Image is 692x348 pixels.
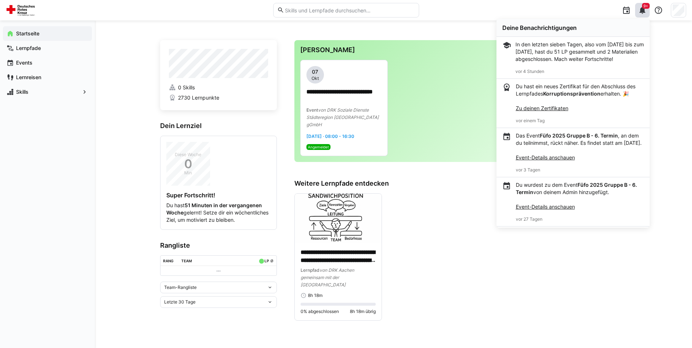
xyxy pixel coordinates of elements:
[516,167,540,173] span: vor 3 Tagen
[284,7,415,13] input: Skills und Lernpfade durchsuchen…
[160,122,277,130] h3: Dein Lernziel
[312,68,318,76] span: 07
[178,94,219,101] span: 2730 Lernpunkte
[166,192,271,199] h4: Super Fortschritt!
[181,259,192,263] div: Team
[163,259,174,263] div: Rang
[350,309,376,314] span: 8h 18m übrig
[516,216,542,222] span: vor 27 Tagen
[164,299,196,305] span: Letzte 30 Tage
[164,285,197,290] span: Team-Rangliste
[515,41,644,63] div: In den letzten sieben Tagen, also vom [DATE] bis zum [DATE], hast du 51 LP gesammelt und 2 Materi...
[300,46,621,54] h3: [PERSON_NAME]
[306,134,354,139] span: [DATE] · 08:00 - 16:30
[301,267,320,273] span: Lernpfad
[543,90,600,97] strong: Korruptionsprävention
[306,107,318,113] span: Event
[516,132,644,161] p: Das Event , an dem du teilnimmst, rückt näher. Es findet statt am [DATE].
[160,241,277,250] h3: Rangliste
[516,105,568,111] a: Zu deinen Zertifikaten
[264,259,269,263] div: LP
[516,204,575,210] a: Event-Details anschauen
[166,202,262,216] strong: 51 Minuten in der vergangenen Woche
[301,309,339,314] span: 0% abgeschlossen
[312,76,319,81] span: Okt
[169,84,268,91] a: 0 Skills
[643,4,648,8] span: 9+
[516,118,545,123] span: vor einem Tag
[294,179,389,187] h3: Weitere Lernpfade entdecken
[540,132,618,139] strong: Füfo 2025 Gruppe B - 6. Termin
[515,69,544,74] span: vor 4 Stunden
[166,202,271,224] p: Du hast gelernt! Setze dir ein wöchentliches Ziel, um motiviert zu bleiben.
[270,257,274,263] a: ø
[178,84,195,91] span: 0 Skills
[301,267,354,287] span: von DRK Aachen gemeinsam mit der [GEOGRAPHIC_DATA]
[308,293,322,298] span: 8h 18m
[516,181,644,210] p: Du wurdest zu dem Event von deinem Admin hinzugefügt.
[295,194,382,243] img: image
[502,24,644,31] div: Deine Benachrichtigungen
[516,83,644,112] p: Du hast ein neues Zertifikat für den Abschluss des Lernpfades erhalten. 🎉
[308,145,329,149] span: Angemeldet
[516,154,575,161] a: Event-Details anschauen
[306,107,379,127] span: von DRK Soziale Dienste Städteregion [GEOGRAPHIC_DATA] gGmbH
